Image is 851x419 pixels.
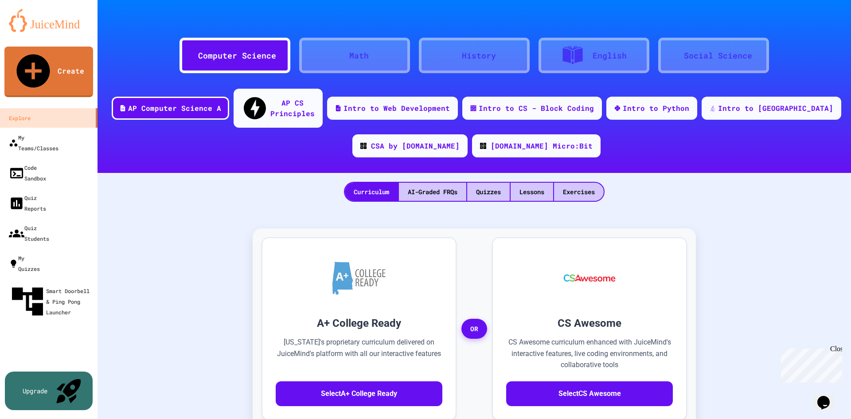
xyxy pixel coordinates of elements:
[198,50,276,62] div: Computer Science
[349,50,369,62] div: Math
[4,47,93,97] a: Create
[9,283,94,320] div: Smart Doorbell & Ping Pong Launcher
[814,384,842,410] iframe: chat widget
[623,103,689,114] div: Intro to Python
[461,319,487,339] span: OR
[554,183,604,201] div: Exercises
[276,337,442,371] p: [US_STATE]'s proprietary curriculum delivered on JuiceMind's platform with all our interactive fe...
[9,192,46,214] div: Quiz Reports
[506,337,673,371] p: CS Awesome curriculum enhanced with JuiceMind's interactive features, live coding environments, a...
[555,251,625,305] img: CS Awesome
[9,113,31,123] div: Explore
[128,103,221,114] div: AP Computer Science A
[23,386,47,396] div: Upgrade
[506,315,673,331] h3: CS Awesome
[467,183,510,201] div: Quizzes
[491,141,593,151] div: [DOMAIN_NAME] Micro:Bit
[332,262,386,295] img: A+ College Ready
[345,183,398,201] div: Curriculum
[479,103,594,114] div: Intro to CS - Block Coding
[593,50,627,62] div: English
[360,143,367,149] img: CODE_logo_RGB.png
[276,381,442,406] button: SelectA+ College Ready
[9,162,46,184] div: Code Sandbox
[480,143,486,149] img: CODE_logo_RGB.png
[270,98,315,119] div: AP CS Principles
[777,345,842,383] iframe: chat widget
[506,381,673,406] button: SelectCS Awesome
[276,315,442,331] h3: A+ College Ready
[462,50,496,62] div: History
[371,141,460,151] div: CSA by [DOMAIN_NAME]
[344,103,450,114] div: Intro to Web Development
[718,103,833,114] div: Intro to [GEOGRAPHIC_DATA]
[684,50,752,62] div: Social Science
[9,132,59,153] div: My Teams/Classes
[9,223,49,244] div: Quiz Students
[9,9,89,32] img: logo-orange.svg
[511,183,553,201] div: Lessons
[399,183,466,201] div: AI-Graded FRQs
[4,4,61,56] div: Chat with us now!Close
[9,253,40,274] div: My Quizzes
